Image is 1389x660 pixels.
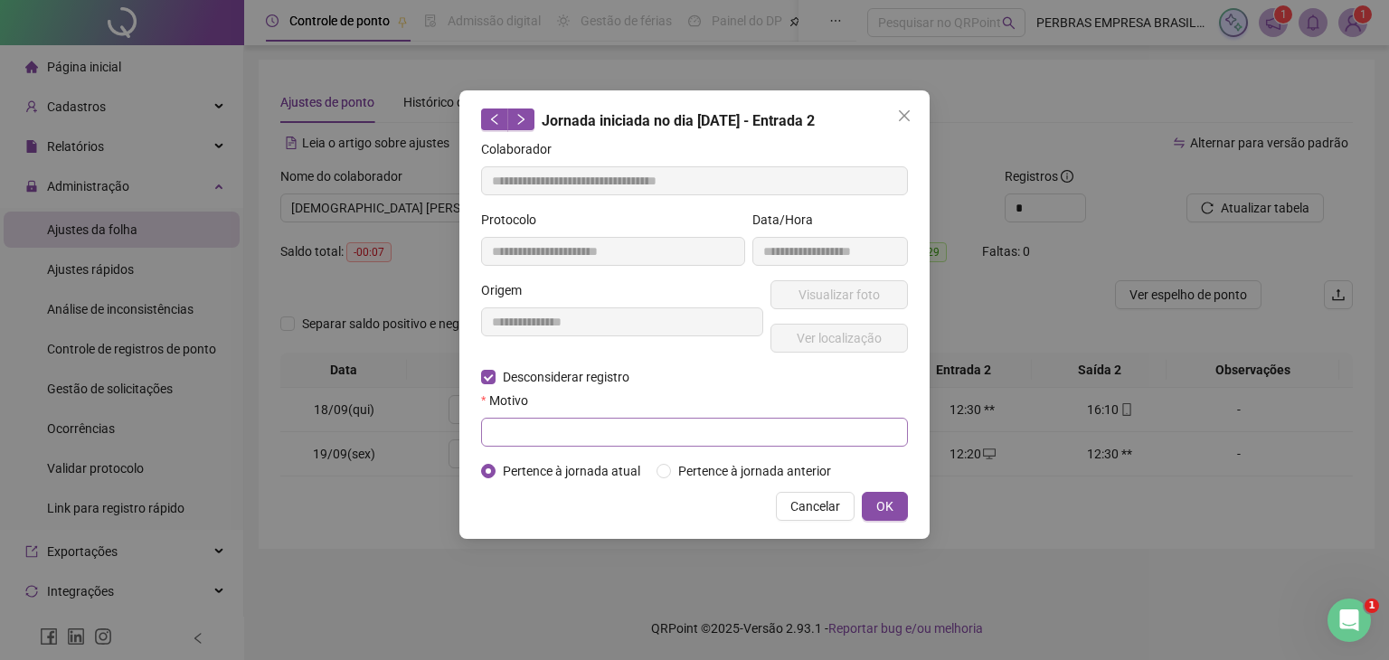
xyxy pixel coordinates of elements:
span: right [515,113,527,126]
span: OK [876,496,893,516]
iframe: Intercom live chat [1328,599,1371,642]
span: close [897,108,912,123]
button: left [481,108,508,130]
button: OK [862,492,908,521]
span: 1 [1365,599,1379,613]
span: left [488,113,501,126]
div: Jornada iniciada no dia [DATE] - Entrada 2 [481,108,908,132]
label: Data/Hora [752,210,825,230]
span: Cancelar [790,496,840,516]
button: Close [890,101,919,130]
label: Protocolo [481,210,548,230]
button: Cancelar [776,492,855,521]
label: Origem [481,280,534,300]
button: Visualizar foto [770,280,908,309]
span: Pertence à jornada atual [496,461,647,481]
button: right [507,108,534,130]
span: Desconsiderar registro [496,367,637,387]
label: Colaborador [481,139,563,159]
button: Ver localização [770,324,908,353]
span: Pertence à jornada anterior [671,461,838,481]
label: Motivo [481,391,540,410]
